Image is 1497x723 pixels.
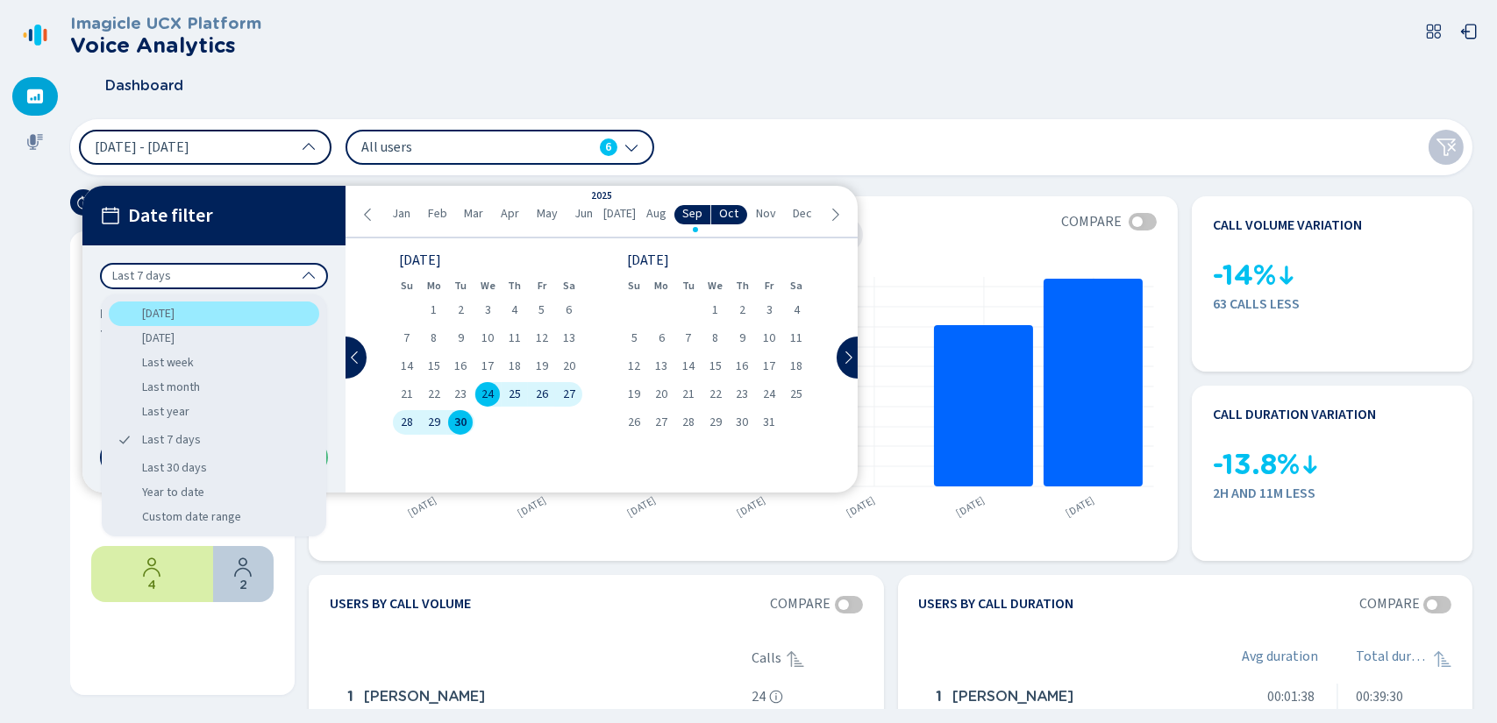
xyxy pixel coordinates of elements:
svg: funnel-disabled [1436,137,1457,158]
div: Sun Sep 14 2025 [393,354,420,379]
span: 2 [739,304,745,316]
div: Mon Sep 22 2025 [420,382,447,407]
div: Tue Sep 30 2025 [447,410,474,435]
span: 22 [428,388,440,400]
span: 20 [563,360,575,372]
abbr: Friday [765,280,773,292]
span: 14 [401,360,413,372]
span: 24 [763,388,775,400]
div: Thu Oct 16 2025 [729,354,756,379]
span: 15 [709,360,722,372]
span: 19 [628,388,640,400]
span: 27 [655,416,667,429]
svg: mic-fill [26,133,44,151]
span: 30 [454,416,467,429]
span: 3 [766,304,773,316]
svg: dashboard-filled [26,88,44,105]
svg: chevron-right [828,208,842,222]
span: 6 [659,332,665,344]
div: Thu Sep 25 2025 [502,382,529,407]
svg: chevron-up [302,269,316,283]
span: 16 [454,360,467,372]
div: Tue Oct 21 2025 [675,382,702,407]
div: Thu Oct 23 2025 [729,382,756,407]
div: Tue Sep 16 2025 [447,354,474,379]
span: 25 [790,388,802,400]
span: 11 [790,332,802,344]
div: Wed Sep 03 2025 [474,298,502,323]
div: Sat Sep 20 2025 [555,354,582,379]
span: 31 [763,416,775,429]
span: All users [361,138,563,157]
span: Jan [392,207,410,221]
span: Sep [682,207,702,221]
span: 15 [428,360,440,372]
div: Sun Oct 26 2025 [621,410,648,435]
div: Tue Oct 07 2025 [675,326,702,351]
div: Wed Oct 01 2025 [702,298,729,323]
div: Wed Sep 24 2025 [474,382,502,407]
svg: chevron-right [841,351,855,365]
span: 12 [536,332,548,344]
div: Sun Oct 19 2025 [621,382,648,407]
span: 4 [794,304,800,316]
span: [DATE] - [DATE] [95,140,189,154]
div: Sun Sep 28 2025 [393,410,420,435]
h2: Voice Analytics [70,33,261,58]
abbr: Sunday [628,280,640,292]
span: Jun [574,207,593,221]
span: Nov [756,207,776,221]
span: Last 7 days [112,267,171,285]
svg: chevron-left [348,351,362,365]
span: 23 [737,388,749,400]
span: 1 [712,304,718,316]
div: Sun Oct 12 2025 [621,354,648,379]
span: 27 [563,388,575,400]
span: Oct [720,207,739,221]
span: 8 [431,332,437,344]
div: Fri Oct 24 2025 [756,382,783,407]
div: Sat Oct 18 2025 [783,354,810,379]
div: Wed Oct 08 2025 [702,326,729,351]
abbr: Friday [538,280,546,292]
span: To [100,324,135,345]
abbr: Saturday [790,280,802,292]
abbr: Tuesday [682,280,695,292]
div: Mon Sep 29 2025 [420,410,447,435]
span: 10 [763,332,775,344]
div: Tue Oct 28 2025 [675,410,702,435]
span: 7 [403,332,410,344]
div: Sun Oct 05 2025 [621,326,648,351]
div: Mon Oct 27 2025 [648,410,675,435]
div: Thu Sep 04 2025 [502,298,529,323]
span: 16 [737,360,749,372]
span: 6 [566,304,572,316]
abbr: Wednesday [708,280,723,292]
span: 29 [709,416,722,429]
span: Feb [428,207,447,221]
span: Mar [464,207,483,221]
abbr: Thursday [508,280,521,292]
div: [DATE] [399,254,576,266]
div: Sat Sep 06 2025 [555,298,582,323]
div: Mon Sep 08 2025 [420,326,447,351]
span: 3 [485,304,491,316]
span: 11 [509,332,521,344]
svg: chevron-down [624,140,638,154]
span: Apr [501,207,519,221]
div: 2025 [591,191,612,202]
h3: Imagicle UCX Platform [70,14,261,33]
div: Fri Oct 03 2025 [756,298,783,323]
div: Tue Sep 02 2025 [447,298,474,323]
span: 10 [481,332,494,344]
div: [DATE] [109,301,319,326]
div: Wed Oct 29 2025 [702,410,729,435]
div: Recordings [12,123,58,161]
div: Tue Sep 23 2025 [447,382,474,407]
div: Last week [109,351,319,375]
div: Fri Sep 05 2025 [528,298,555,323]
div: Sat Sep 27 2025 [555,382,582,407]
div: Thu Sep 18 2025 [502,354,529,379]
div: Tue Sep 09 2025 [447,326,474,351]
div: Fri Oct 10 2025 [756,326,783,351]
